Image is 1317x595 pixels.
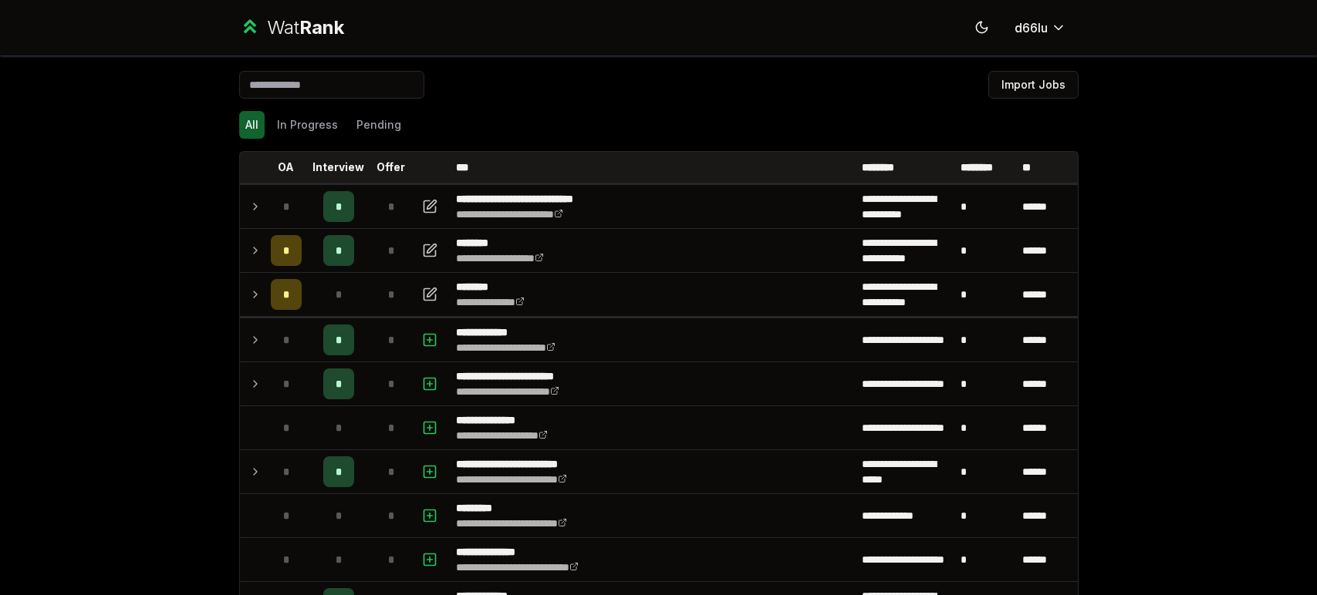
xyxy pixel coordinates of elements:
[271,111,344,139] button: In Progress
[350,111,407,139] button: Pending
[278,160,294,175] p: OA
[239,15,345,40] a: WatRank
[377,160,405,175] p: Offer
[1015,18,1048,37] span: d66lu
[299,16,344,39] span: Rank
[988,71,1079,99] button: Import Jobs
[1002,14,1079,42] button: d66lu
[312,160,364,175] p: Interview
[267,15,344,40] div: Wat
[239,111,265,139] button: All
